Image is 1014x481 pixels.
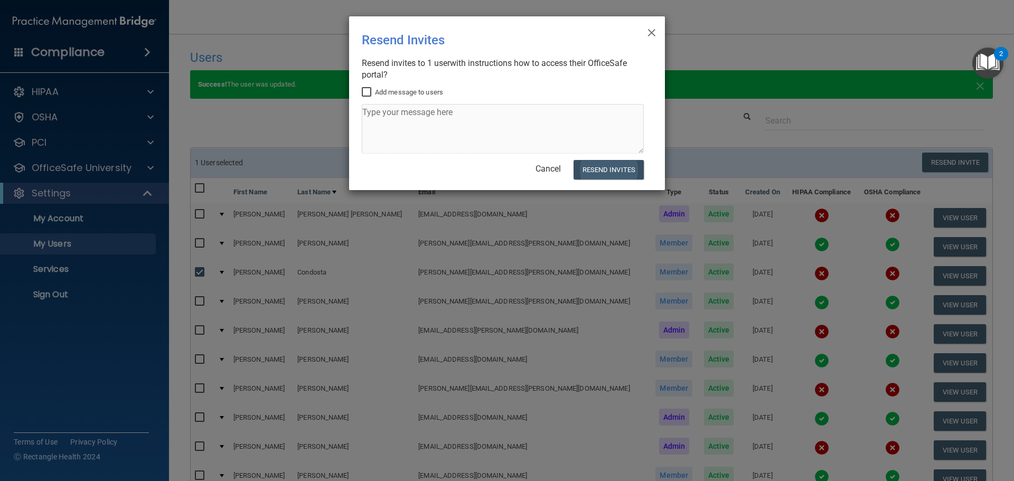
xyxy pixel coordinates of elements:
[972,48,1003,79] button: Open Resource Center, 2 new notifications
[647,21,656,42] span: ×
[362,86,443,99] label: Add message to users
[362,58,644,81] div: Resend invites to 1 user with instructions how to access their OfficeSafe portal?
[362,88,374,97] input: Add message to users
[574,160,644,180] button: Resend Invites
[999,54,1003,68] div: 2
[362,25,609,55] div: Resend Invites
[536,164,561,174] a: Cancel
